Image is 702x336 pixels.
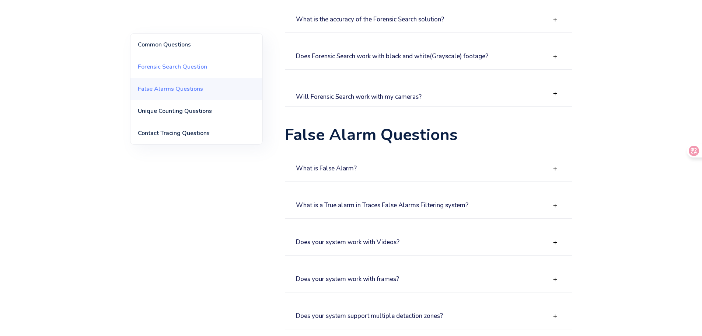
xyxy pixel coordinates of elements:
h3: Does your system work with Videos? [296,239,399,246]
img: OPEN [552,54,558,59]
h3: Does Forensic Search work with black and white(Grayscale) footage? [296,53,488,60]
strong: False Alarm Questions [285,124,458,146]
a: Forensic Search Question [130,56,262,78]
img: OPEN [552,240,558,245]
h3: What is False Alarm? [296,165,357,172]
h3: What is a True alarm in Traces False Alarms Filtering system? [296,202,468,209]
img: OPEN [552,17,558,22]
img: OPEN [552,314,558,319]
h3: Does your system work with frames? [296,276,399,283]
h3: What is the accuracy of the Forensic Search solution? [296,16,444,23]
a: Contact Tracing Questions [130,122,262,144]
img: OPEN [552,166,558,172]
h3: Will Forensic Search work with my cameras? [296,87,422,100]
a: Common Questions [130,34,262,56]
img: OPEN [552,203,558,208]
img: OPEN [552,277,558,282]
a: Unique Counting Questions [130,100,262,122]
a: False Alarms Questions [130,78,262,100]
h3: Does your system support multiple detection zones? [296,313,443,320]
img: OPEN [552,91,558,96]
